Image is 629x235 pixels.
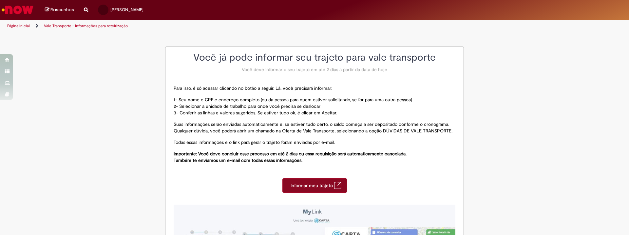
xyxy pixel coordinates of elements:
[291,182,334,189] span: Informar meu trajeto
[174,139,335,145] span: Todas essas informações e o link para gerar o trajeto foram enviadas por e-mail.
[7,23,30,29] a: Página inicial
[5,20,414,32] ul: Trilhas de página
[44,23,128,29] a: Vale Transporte - Informações para roteirização
[165,52,464,63] h2: Você já pode informar seu trajeto para vale transporte
[174,121,449,127] span: Suas informações serão enviadas automaticamente e, se estiver tudo certo, o saldo começa a ser de...
[45,7,74,13] a: Rascunhos
[174,110,337,116] span: 3- Conferir as linhas e valores sugeridos. Se estiver tudo ok, é clicar em Aceitar.
[50,7,74,13] span: Rascunhos
[174,151,407,157] span: Importante: Você deve concluir esse processo em até 2 dias ou essa requisição será automaticament...
[110,7,143,12] span: [PERSON_NAME]
[174,128,452,134] span: Qualquer dúvida, você poderá abrir um chamado na Oferta de Vale Transporte, selecionando a opção ...
[1,3,34,16] img: ServiceNow
[242,67,387,72] span: Você deve informar o seu trajeto em até 2 dias a partir da data de hoje
[174,97,412,103] span: 1- Seu nome e CPF e endereço completo (ou da pessoa para quem estiver solicitando, se for para um...
[282,178,347,193] a: Informar meu trajeto
[174,157,302,163] span: Também te enviamos um e-mail com todas essas informações.
[174,103,320,109] span: 2- Selecionar a unidade de trabalho para onde você precisa se deslocar
[174,85,332,91] span: Para isso, é só acessar clicando no botão a seguir. Lá, você precisará informar:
